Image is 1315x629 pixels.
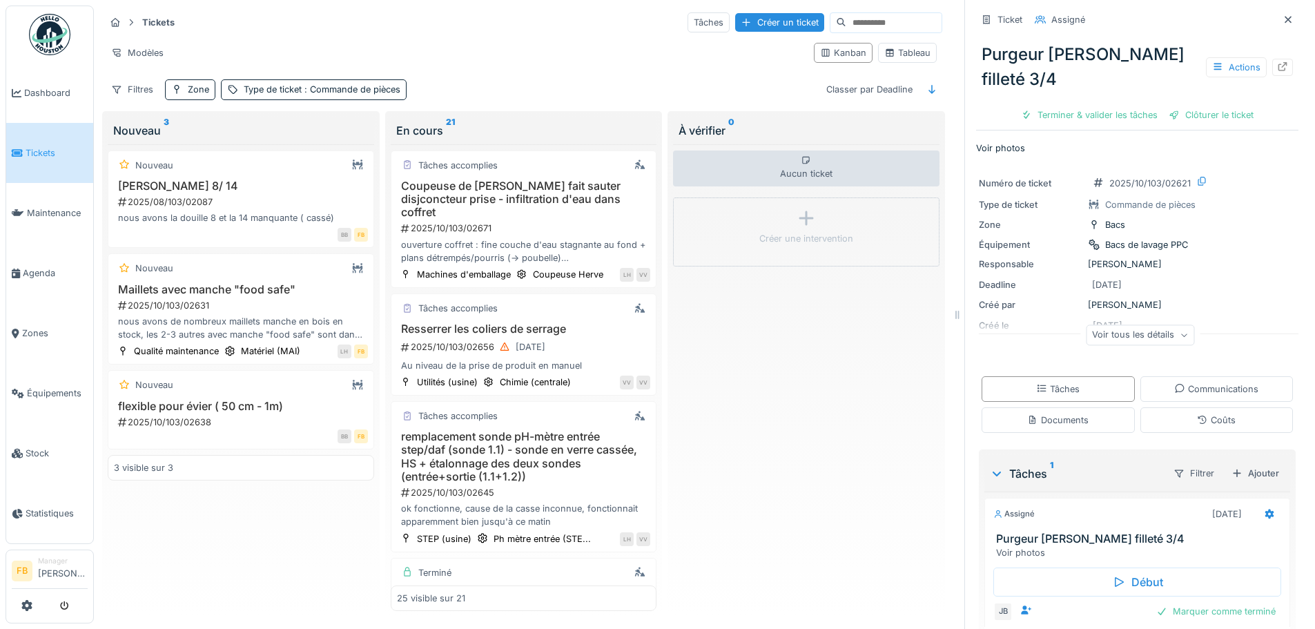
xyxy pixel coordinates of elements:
[6,303,93,363] a: Zones
[114,283,368,296] h3: Maillets avec manche "food safe"
[1105,238,1188,251] div: Bacs de lavage PPC
[1092,278,1122,291] div: [DATE]
[6,183,93,243] a: Maintenance
[735,13,824,32] div: Créer un ticket
[400,486,651,499] div: 2025/10/103/02645
[105,43,170,63] div: Modèles
[1197,414,1236,427] div: Coûts
[134,345,219,358] div: Qualité maintenance
[114,180,368,193] h3: [PERSON_NAME] 8/ 14
[884,46,931,59] div: Tableau
[533,268,603,281] div: Coupeuse Herve
[997,13,1022,26] div: Ticket
[397,502,651,528] div: ok fonctionne, cause de la casse inconnue, fonctionnait apparemment bien jusqu'à ce matin
[26,447,88,460] span: Stock
[418,302,498,315] div: Tâches accomplies
[397,430,651,483] h3: remplacement sonde pH-mètre entrée step/daf (sonde 1.1) - sonde en verre cassée, HS + étalonnage ...
[417,532,471,545] div: STEP (usine)
[6,63,93,123] a: Dashboard
[397,180,651,220] h3: Coupeuse de [PERSON_NAME] fait sauter disjconcteur prise - infiltration d'eau dans coffret
[38,556,88,566] div: Manager
[1027,414,1089,427] div: Documents
[494,532,591,545] div: Ph mètre entrée (STE...
[516,340,545,354] div: [DATE]
[418,409,498,423] div: Tâches accomplies
[996,532,1284,545] h3: Purgeur [PERSON_NAME] filleté 3/4
[979,238,1082,251] div: Équipement
[354,228,368,242] div: FB
[979,298,1082,311] div: Créé par
[993,602,1013,621] div: JB
[338,228,351,242] div: BB
[688,12,730,32] div: Tâches
[976,142,1298,155] p: Voir photos
[636,532,650,546] div: VV
[6,123,93,183] a: Tickets
[27,206,88,220] span: Maintenance
[27,387,88,400] span: Équipements
[1109,177,1191,190] div: 2025/10/103/02621
[979,258,1296,271] div: [PERSON_NAME]
[993,508,1035,520] div: Assigné
[26,507,88,520] span: Statistiques
[26,146,88,159] span: Tickets
[500,376,571,389] div: Chimie (centrale)
[400,338,651,356] div: 2025/10/103/02656
[135,262,173,275] div: Nouveau
[620,376,634,389] div: VV
[1151,602,1281,621] div: Marquer comme terminé
[1050,465,1053,482] sup: 1
[976,37,1298,97] div: Purgeur [PERSON_NAME] filleté 3/4
[673,151,939,186] div: Aucun ticket
[418,159,498,172] div: Tâches accomplies
[996,546,1284,559] div: Voir photos
[338,429,351,443] div: BB
[6,243,93,303] a: Agenda
[728,122,734,139] sup: 0
[979,218,1082,231] div: Zone
[354,345,368,358] div: FB
[397,238,651,264] div: ouverture coffret : fine couche d'eau stagnante au fond + plans détrempés/pourris (-> poubelle) f...
[117,195,368,209] div: 2025/08/103/02087
[397,322,651,336] h3: Resserrer les coliers de serrage
[135,378,173,391] div: Nouveau
[1212,507,1242,521] div: [DATE]
[979,298,1296,311] div: [PERSON_NAME]
[114,400,368,413] h3: flexible pour évier ( 50 cm - 1m)
[135,159,173,172] div: Nouveau
[820,79,919,99] div: Classer par Deadline
[1163,106,1259,124] div: Clôturer le ticket
[397,592,465,605] div: 25 visible sur 21
[400,222,651,235] div: 2025/10/103/02671
[396,122,652,139] div: En cours
[6,363,93,423] a: Équipements
[1206,57,1267,77] div: Actions
[979,177,1082,190] div: Numéro de ticket
[1105,218,1125,231] div: Bacs
[6,423,93,483] a: Stock
[993,568,1281,597] div: Début
[241,345,300,358] div: Matériel (MAI)
[759,232,853,245] div: Créer une intervention
[22,327,88,340] span: Zones
[117,416,368,429] div: 2025/10/103/02638
[1086,325,1194,345] div: Voir tous les détails
[117,299,368,312] div: 2025/10/103/02631
[244,83,400,96] div: Type de ticket
[1036,383,1080,396] div: Tâches
[417,376,478,389] div: Utilités (usine)
[1226,464,1285,483] div: Ajouter
[188,83,209,96] div: Zone
[24,86,88,99] span: Dashboard
[114,315,368,341] div: nous avons de nombreux maillets manche en bois en stock, les 2-3 autres avec manche "food safe" s...
[1015,106,1163,124] div: Terminer & valider les tâches
[105,79,159,99] div: Filtres
[354,429,368,443] div: FB
[979,198,1082,211] div: Type de ticket
[29,14,70,55] img: Badge_color-CXgf-gQk.svg
[12,561,32,581] li: FB
[114,461,173,474] div: 3 visible sur 3
[679,122,934,139] div: À vérifier
[620,268,634,282] div: LH
[338,345,351,358] div: LH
